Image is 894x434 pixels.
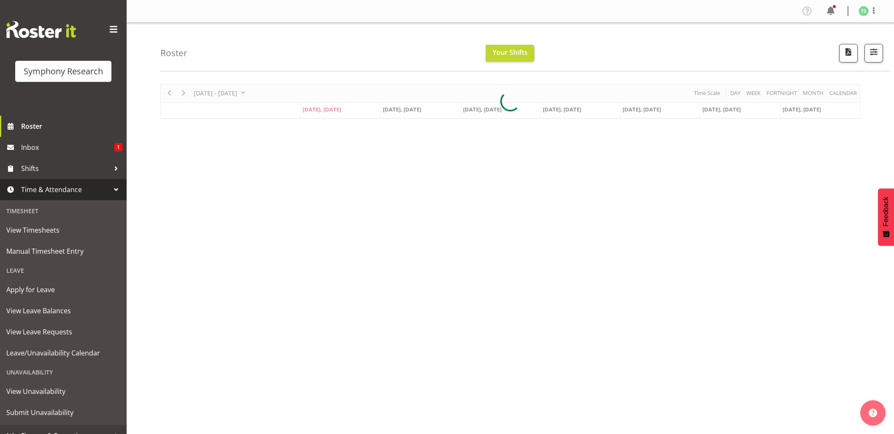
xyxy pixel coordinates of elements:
[21,120,122,133] span: Roster
[2,402,125,423] a: Submit Unavailability
[878,188,894,246] button: Feedback - Show survey
[6,283,120,296] span: Apply for Leave
[2,300,125,321] a: View Leave Balances
[6,325,120,338] span: View Leave Requests
[6,385,120,398] span: View Unavailability
[493,48,528,57] span: Your Shifts
[486,45,534,62] button: Your Shifts
[6,347,120,359] span: Leave/Unavailability Calendar
[2,262,125,279] div: Leave
[864,44,883,62] button: Filter Shifts
[6,304,120,317] span: View Leave Balances
[2,220,125,241] a: View Timesheets
[21,141,114,154] span: Inbox
[2,381,125,402] a: View Unavailability
[2,279,125,300] a: Apply for Leave
[6,245,120,258] span: Manual Timesheet Entry
[2,241,125,262] a: Manual Timesheet Entry
[859,6,869,16] img: tanya-stebbing1954.jpg
[114,143,122,152] span: 1
[2,363,125,381] div: Unavailability
[2,321,125,342] a: View Leave Requests
[21,183,110,196] span: Time & Attendance
[6,21,76,38] img: Rosterit website logo
[24,65,103,78] div: Symphony Research
[21,162,110,175] span: Shifts
[6,224,120,236] span: View Timesheets
[2,202,125,220] div: Timesheet
[6,406,120,419] span: Submit Unavailability
[2,342,125,363] a: Leave/Unavailability Calendar
[839,44,858,62] button: Download a PDF of the roster according to the set date range.
[869,409,877,417] img: help-xxl-2.png
[882,197,890,226] span: Feedback
[160,48,187,58] h4: Roster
